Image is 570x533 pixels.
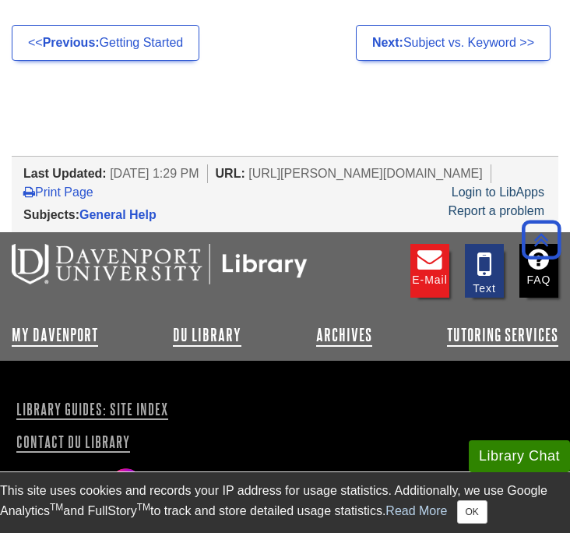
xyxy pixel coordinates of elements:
[410,244,449,298] a: E-mail
[43,36,100,49] strong: Previous:
[23,185,35,198] i: Print Page
[465,244,504,298] a: Text
[385,504,447,517] a: Read More
[23,208,79,221] span: Subjects:
[12,326,98,344] a: My Davenport
[12,429,173,455] a: Contact DU Library
[248,167,483,180] span: [URL][PERSON_NAME][DOMAIN_NAME]
[50,502,63,513] sup: TM
[12,244,308,284] img: DU Libraries
[372,36,403,49] strong: Next:
[519,244,558,298] a: FAQ
[216,167,245,180] span: URL:
[316,326,372,344] a: Archives
[110,167,199,180] span: [DATE] 1:29 PM
[516,229,566,250] a: Back to Top
[12,396,173,422] a: Library Guides: Site Index
[469,440,570,472] button: Library Chat
[452,185,544,199] a: Login to LibApps
[447,326,558,344] a: Tutoring Services
[23,167,107,180] span: Last Updated:
[448,204,544,217] a: Report a problem
[79,208,157,221] a: General Help
[356,25,551,61] a: Next:Subject vs. Keyword >>
[23,185,93,199] a: Print Page
[16,462,145,507] img: Follow Us! Instagram
[173,326,241,344] a: DU Library
[457,500,487,524] button: Close
[137,502,150,513] sup: TM
[12,25,199,61] a: <<Previous:Getting Started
